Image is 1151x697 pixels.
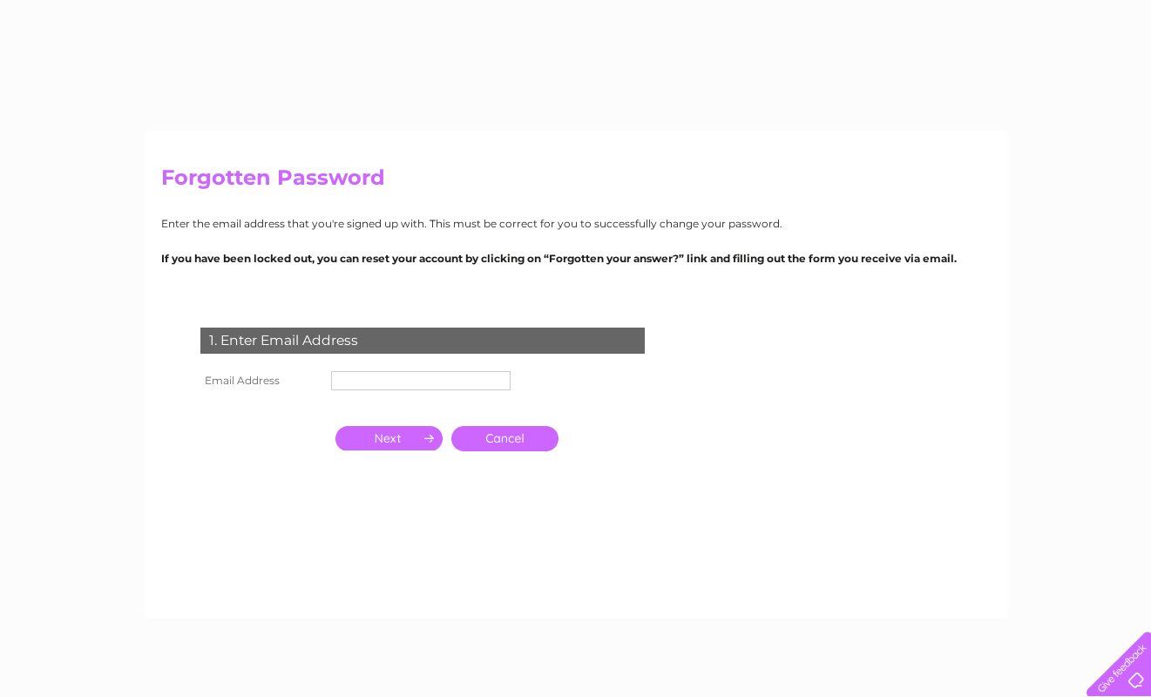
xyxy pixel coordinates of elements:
p: If you have been locked out, you can reset your account by clicking on “Forgotten your answer?” l... [161,250,991,267]
div: 1. Enter Email Address [200,328,645,354]
th: Email Address [196,367,327,395]
h2: Forgotten Password [161,166,991,199]
a: Cancel [451,426,559,451]
p: Enter the email address that you're signed up with. This must be correct for you to successfully ... [161,215,991,232]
